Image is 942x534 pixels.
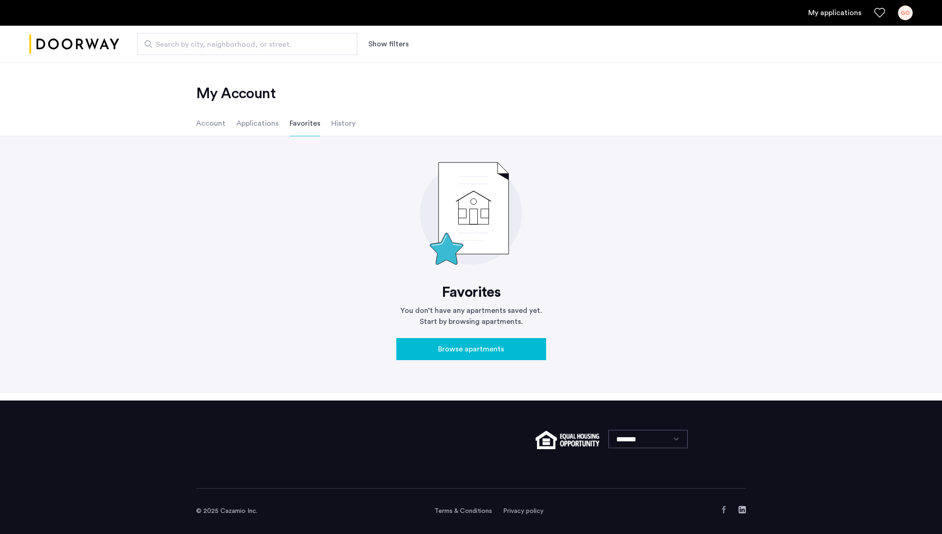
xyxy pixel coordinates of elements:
button: button [396,338,546,360]
img: logo [29,27,119,61]
li: Applications [236,111,279,136]
div: GO [898,6,913,20]
button: Show or hide filters [368,39,409,50]
iframe: chat widget [904,497,933,525]
select: Language select [608,430,688,448]
span: © 2025 Cazamio Inc. [196,508,257,514]
a: Cazamio logo [29,27,119,61]
img: equal-housing.png [536,431,599,449]
a: Privacy policy [503,506,543,516]
h2: Favorites [396,283,546,301]
a: Facebook [720,506,728,513]
a: LinkedIn [739,506,746,513]
h2: My Account [196,84,746,103]
input: Apartment Search [137,33,357,55]
a: My application [808,7,861,18]
a: Favorites [874,7,885,18]
li: History [331,111,356,136]
p: You don’t have any apartments saved yet. Start by browsing apartments. [396,305,546,327]
a: Terms and conditions [434,506,492,516]
li: Account [196,111,225,136]
span: Search by city, neighborhood, or street. [156,39,332,50]
span: Browse apartments [438,344,504,355]
li: Favorites [290,111,320,136]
